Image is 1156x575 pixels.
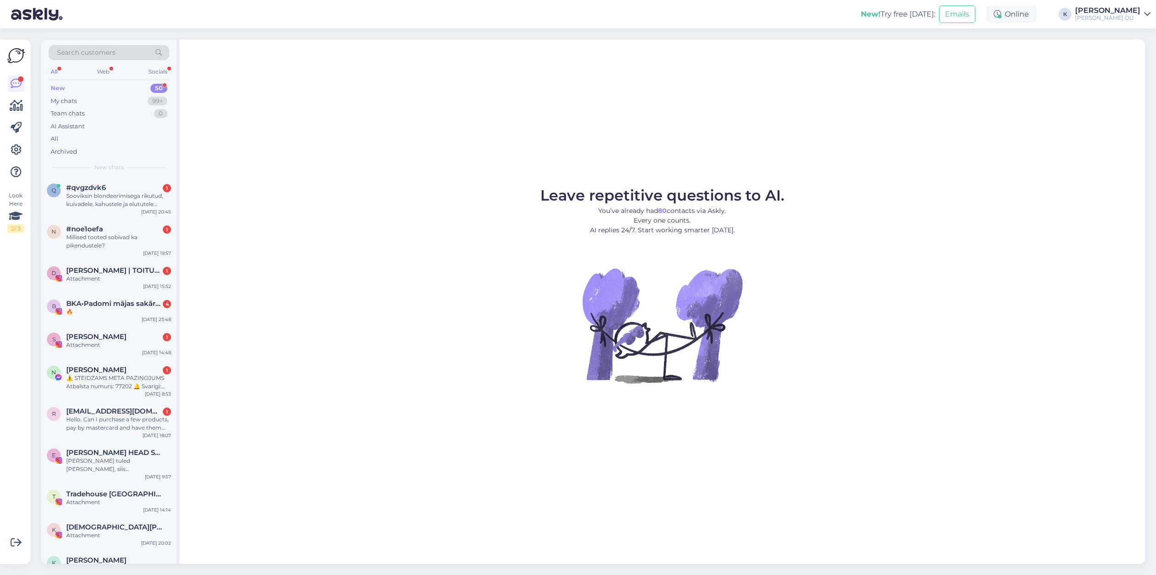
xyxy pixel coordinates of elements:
div: 50 [150,84,167,93]
span: n [52,228,56,235]
span: B [52,303,56,310]
span: S [52,336,56,343]
div: Attachment [66,275,171,283]
div: 2 / 3 [7,224,24,233]
a: [PERSON_NAME][PERSON_NAME] OÜ [1075,7,1150,22]
div: [DATE] 23:48 [142,316,171,323]
div: Online [986,6,1036,23]
span: Search customers [57,48,115,57]
div: 1 [163,333,171,341]
div: [DATE] 18:07 [143,432,171,439]
div: [DATE] 15:52 [143,283,171,290]
span: Nitin Surve [66,366,126,374]
div: My chats [51,97,77,106]
div: Sooviksin blondeerimisega rikutud, kuivadele, kahustele ja elututele juustele hädaabipaketti! [66,192,171,208]
span: T [52,493,56,500]
div: [DATE] 9:57 [145,473,171,480]
span: r [52,410,56,417]
div: Attachment [66,498,171,506]
div: [PERSON_NAME] OÜ [1075,14,1140,22]
span: BKA•Padomi mājas sakārtošanai•Ar mīlestību pret sevi un dabu [66,299,162,308]
img: No Chat active [579,242,745,408]
div: Hello. Can I purchase a few products, pay by mastercard and have them shipped to [GEOGRAPHIC_DATA]? [66,415,171,432]
span: q [52,187,56,194]
div: ⚠️ STEIDZAMS META PAZIŅOJUMS Atbalsta numurs: 77202 🔔 Svarīgi: Tavs konts un 𝐅𝐀𝐂𝐄𝐁𝐎𝐎𝐊 lapa [DOMAI... [66,374,171,391]
span: K [52,559,56,566]
div: [DATE] 19:57 [143,250,171,257]
span: KRISTA LEŠKĒVIČA skaistums, dzīve, grāmatas, lasīšana [66,523,162,531]
span: #qvgzdvk6 [66,184,106,192]
div: [PERSON_NAME] tuled [PERSON_NAME], siis [PERSON_NAME] vitamiine ka [66,457,171,473]
div: 1 [163,366,171,374]
p: You’ve already had contacts via Askly. Every one counts. AI replies 24/7. Start working smarter [... [540,206,784,235]
img: Askly Logo [7,47,25,64]
span: DIANA | TOITUMISNŌUSTAJA | TREENER | ONLINE TUGI PROGRAMM [66,266,162,275]
div: 1 [163,225,171,234]
span: #noe1oefa [66,225,103,233]
div: Attachment [66,531,171,540]
div: 99+ [148,97,167,106]
span: New chats [94,163,124,172]
span: Evella HEAD SPA & heaolusalong | peamassaaž | HEAD SPA TALLINN [66,448,162,457]
div: 🔥 [66,308,171,316]
div: Socials [147,66,169,78]
button: Emails [939,6,975,23]
div: 4 [163,300,171,308]
div: AI Assistant [51,122,85,131]
div: 1 [163,408,171,416]
span: ripleybanfield@ns.sympatico.ca [66,407,162,415]
div: Look Here [7,191,24,233]
div: 1 [163,267,171,275]
div: New [51,84,65,93]
div: K [1059,8,1071,21]
span: E [52,452,56,459]
span: Solvita Anikonova [66,333,126,341]
span: N [52,369,56,376]
div: [DATE] 8:53 [145,391,171,397]
div: All [51,134,58,144]
div: Try free [DATE]: [861,9,935,20]
span: Tradehouse Latvia [66,490,162,498]
div: [DATE] 20:02 [141,540,171,546]
span: K [52,526,56,533]
span: KATRI TELLER [66,556,126,564]
div: [DATE] 20:45 [141,208,171,215]
b: 80 [658,207,667,215]
div: 0 [154,109,167,118]
div: [PERSON_NAME] [1075,7,1140,14]
div: All [49,66,59,78]
div: Team chats [51,109,85,118]
div: [DATE] 14:14 [143,506,171,513]
div: [DATE] 14:48 [142,349,171,356]
div: Attachment [66,341,171,349]
span: D [52,270,56,276]
b: New! [861,10,881,18]
span: Leave repetitive questions to AI. [540,186,784,204]
div: Web [95,66,111,78]
div: Archived [51,147,77,156]
div: 1 [163,184,171,192]
div: Millised tooted sobivad ka pikendustele? [66,233,171,250]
